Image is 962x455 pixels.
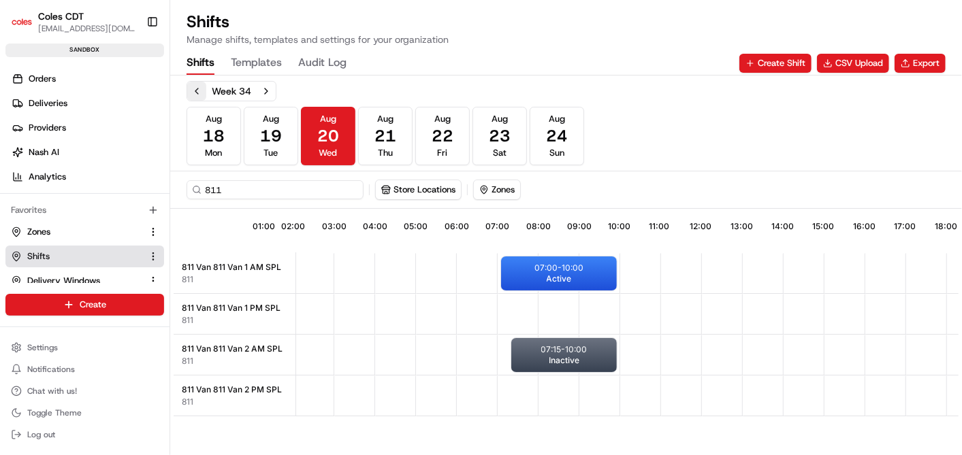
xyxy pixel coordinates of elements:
h1: Shifts [187,11,449,33]
span: 17:00 [894,221,916,232]
span: Sun [549,147,564,159]
input: Clear [35,87,225,101]
button: Audit Log [298,52,347,75]
button: Store Locations [375,180,462,200]
button: Chat with us! [5,382,164,401]
a: Nash AI [5,141,170,163]
span: Aug [320,113,336,125]
span: 09:00 [567,221,592,232]
span: 20 [317,125,339,147]
span: Thu [378,147,393,159]
button: Coles CDTColes CDT[EMAIL_ADDRESS][DOMAIN_NAME] [5,5,141,38]
button: Aug20Wed [301,107,355,165]
span: 04:00 [363,221,387,232]
span: 16:00 [853,221,876,232]
span: 14:00 [771,221,794,232]
a: Providers [5,117,170,139]
div: 💻 [115,198,126,209]
button: Next week [257,82,276,101]
span: Mon [206,147,223,159]
span: Nash AI [29,146,59,158]
p: 07:00 - 10:00 [534,263,583,273]
span: 18:00 [935,221,957,232]
button: Previous week [187,82,206,101]
span: Aug [206,113,222,125]
span: 18 [203,125,225,147]
span: 24 [546,125,568,147]
span: 811 Van 811 Van 2 PM SPL [182,384,282,395]
span: 06:00 [445,221,469,232]
span: 01:00 [253,221,275,232]
span: Settings [27,342,58,353]
span: 811 Van 811 Van 2 AM SPL [182,343,283,354]
div: Week 34 [212,84,251,98]
span: Toggle Theme [27,407,82,418]
div: We're available if you need us! [46,143,172,154]
button: Zones [474,180,520,199]
button: Shifts [5,246,164,267]
span: API Documentation [129,197,219,210]
span: 13:00 [731,221,753,232]
span: Zones [27,226,50,238]
button: 811 [182,397,193,407]
span: 23 [489,125,511,147]
span: Knowledge Base [27,197,104,210]
span: 21 [374,125,396,147]
span: 811 Van 811 Van 1 AM SPL [182,262,281,273]
span: Inactive [549,355,579,366]
span: Active [547,273,572,284]
a: 📗Knowledge Base [8,191,110,216]
a: Orders [5,68,170,90]
span: 10:00 [608,221,630,232]
span: Fri [438,147,448,159]
button: Coles CDT [38,10,84,23]
span: Aug [492,113,508,125]
a: Analytics [5,166,170,188]
span: Pylon [135,230,165,240]
span: 811 Van 811 Van 1 PM SPL [182,303,280,314]
span: Aug [377,113,394,125]
a: Powered byPylon [96,229,165,240]
button: Toggle Theme [5,403,164,422]
span: 07:00 [485,221,509,232]
button: Aug18Mon [187,107,241,165]
button: Zones [5,221,164,243]
span: Aug [549,113,565,125]
p: Manage shifts, templates and settings for your organization [187,33,449,46]
span: 19 [260,125,282,147]
img: 1736555255976-a54dd68f-1ca7-489b-9aae-adbdc363a1c4 [14,129,38,154]
button: Aug23Sat [472,107,527,165]
span: 05:00 [404,221,428,232]
span: Tue [264,147,278,159]
button: [EMAIL_ADDRESS][DOMAIN_NAME] [38,23,135,34]
a: CSV Upload [817,54,889,73]
button: Notifications [5,360,164,379]
span: Log out [27,429,55,440]
button: Zones [473,180,521,200]
button: 811 [182,356,193,367]
span: Sat [493,147,507,159]
span: 811 [182,274,193,285]
input: Search for a shift or store location [187,180,364,199]
a: Zones [11,226,142,238]
span: Chat with us! [27,386,77,397]
div: sandbox [5,44,164,57]
span: 15:00 [812,221,834,232]
button: Store Locations [376,180,461,199]
span: 03:00 [322,221,347,232]
span: Analytics [29,171,66,183]
button: 811 [182,315,193,326]
span: Providers [29,122,66,134]
img: Nash [14,13,41,40]
div: 📗 [14,198,25,209]
a: Shifts [11,250,142,263]
img: Coles CDT [11,11,33,33]
p: 07:15 - 10:00 [541,344,588,355]
span: Deliveries [29,97,67,109]
span: Create [80,299,106,311]
span: 11:00 [649,221,669,232]
button: Create Shift [739,54,812,73]
div: Favorites [5,199,164,221]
